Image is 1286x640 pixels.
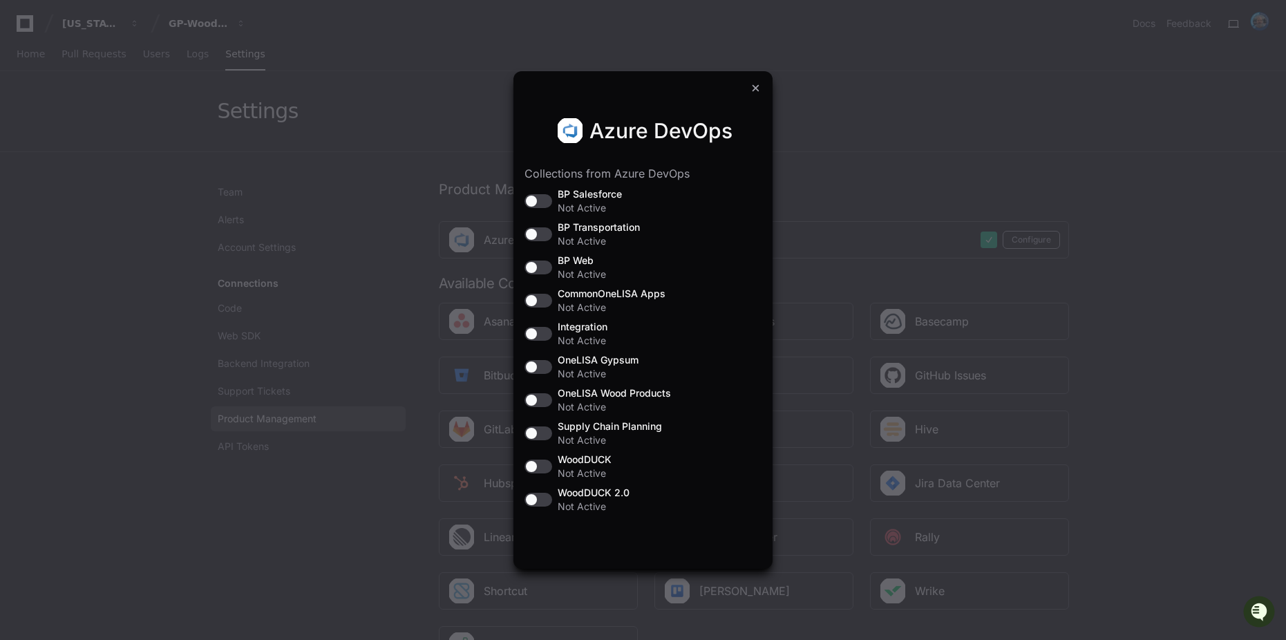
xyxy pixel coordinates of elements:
span: CommonOneLISA Apps [558,287,665,301]
span: Not Active [558,301,665,314]
img: Matt Kasner [14,172,36,194]
span: Not Active [558,400,671,414]
img: Azure_DevOps_Square_Logo.png [556,117,584,144]
button: See all [214,148,252,164]
span: Not Active [558,433,662,447]
img: 1756235613930-3d25f9e4-fa56-45dd-b3ad-e072dfbd1548 [14,103,39,128]
img: PlayerZero [14,14,41,41]
div: Past conversations [14,151,93,162]
span: Integration [558,320,607,334]
span: OneLISA Gypsum [558,353,639,367]
span: OneLISA Wood Products [558,386,671,400]
span: BP Salesforce [558,187,622,201]
button: Start new chat [235,107,252,124]
span: BP Transportation [558,220,640,234]
iframe: Open customer support [1242,594,1279,632]
div: Welcome [14,55,252,77]
div: Start new chat [62,103,227,117]
span: Not Active [558,467,612,480]
img: 1756235613930-3d25f9e4-fa56-45dd-b3ad-e072dfbd1548 [28,186,39,197]
span: Not Active [558,500,630,514]
div: We're available if you need us! [62,117,190,128]
span: [DATE] [122,185,151,196]
span: Not Active [558,367,639,381]
span: Not Active [558,334,607,348]
a: Powered byPylon [97,216,167,227]
div: Collections from Azure DevOps [524,165,764,182]
span: • [115,185,120,196]
span: [PERSON_NAME] [43,185,112,196]
span: Not Active [558,234,640,248]
span: Not Active [558,267,606,281]
span: BP Web [558,254,606,267]
span: Supply Chain Planning [558,420,662,433]
span: WoodDUCK 2.0 [558,486,630,500]
span: WoodDUCK [558,453,612,467]
h1: Azure DevOps [589,118,732,143]
span: Pylon [138,216,167,227]
img: 7521149027303_d2c55a7ec3fe4098c2f6_72.png [29,103,54,128]
span: Not Active [558,201,622,215]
